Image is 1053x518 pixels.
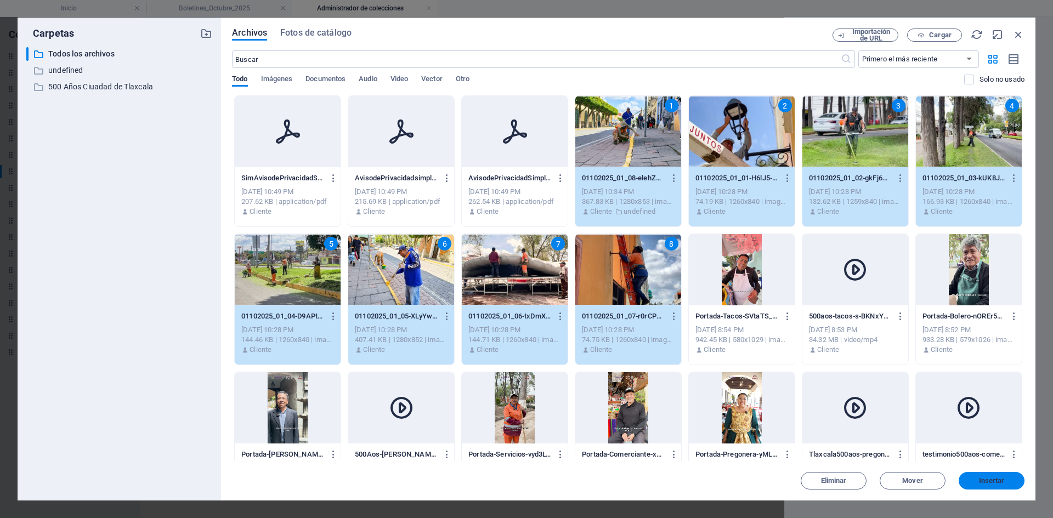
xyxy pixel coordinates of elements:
[922,187,1015,197] div: [DATE] 10:28 PM
[582,187,675,197] div: [DATE] 10:34 PM
[363,345,385,355] p: Cliente
[582,197,675,207] div: 367.83 KB | 1280x853 | image/jpeg
[551,237,565,251] div: 7
[809,187,902,197] div: [DATE] 10:28 PM
[971,29,983,41] i: Volver a cargar
[695,173,778,183] p: 01102025_01_01-H6lJ5-Nl5daNVwJAmCZyyg.jpeg
[26,26,74,41] p: Carpetas
[817,345,839,355] p: Cliente
[582,325,675,335] div: [DATE] 10:28 PM
[931,207,953,217] p: Cliente
[324,237,338,251] div: 5
[922,325,1015,335] div: [DATE] 8:52 PM
[26,80,212,94] div: 500 Años Ciuadad de Tlaxcala
[665,99,678,112] div: 1
[280,26,352,39] span: Fotos de catálogo
[438,237,451,251] div: 6
[250,207,271,217] p: Cliente
[817,207,839,217] p: Cliente
[809,197,902,207] div: 132.62 KB | 1259x840 | image/jpeg
[778,99,792,112] div: 2
[695,187,788,197] div: [DATE] 10:28 PM
[704,207,726,217] p: Cliente
[261,72,293,88] span: Imágenes
[979,477,1005,484] span: Insertar
[26,64,212,77] div: undefined
[809,449,891,459] p: Tlaxcala500aos-pregonera-s-se1jQOA6y13xzFin6mfPuw.mp4
[980,75,1024,84] p: Solo no usado
[48,48,192,60] p: Todos los archivos
[355,187,448,197] div: [DATE] 10:49 PM
[959,472,1024,489] button: Insertar
[582,173,664,183] p: 01102025_01_08-elehZ2z5AbGSR0Ji-5TH1g.jpeg
[241,187,334,197] div: [DATE] 10:49 PM
[821,477,847,484] span: Eliminar
[390,72,408,88] span: Video
[809,335,902,345] div: 34.32 MB | video/mp4
[468,173,551,183] p: AvisodePrivacidadSimplificadoOIC-qHW0pq7Abd-38l8bP_odHw.pdf
[250,345,271,355] p: Cliente
[695,325,788,335] div: [DATE] 8:54 PM
[359,72,377,88] span: Audio
[809,311,891,321] p: 500aos-tacos-s-BKNxYk49mD60h688lhViUg.mp4
[241,325,334,335] div: [DATE] 10:28 PM
[892,99,905,112] div: 3
[355,311,437,321] p: 01102025_01_05-XLyYwezxwkAQ3kAoSTtdPg.jpeg
[849,29,893,42] span: Importación de URL
[809,173,891,183] p: 01102025_01_02-gkFj6YK4PBKmGxSjJZlM8Q.jpeg
[355,197,448,207] div: 215.69 KB | application/pdf
[363,207,385,217] p: Cliente
[929,32,952,38] span: Cargar
[992,29,1004,41] i: Minimizar
[200,27,212,39] i: Crear carpeta
[355,325,448,335] div: [DATE] 10:28 PM
[624,207,655,217] p: undefined
[695,335,788,345] div: 942.45 KB | 580x1029 | image/png
[241,311,324,321] p: 01102025_01_04-D9APtpl54Idi9JN9eOMYqA.jpeg
[922,449,1005,459] p: testimonio500aos-comerciante-pifP8XpyVTNv8z6RGLhRJA.mp4
[582,335,675,345] div: 74.75 KB | 1260x840 | image/jpeg
[922,311,1005,321] p: Portada-Bolero-nOREr5OKwt4qKAg0n1yEMg.png
[468,187,561,197] div: [DATE] 10:49 PM
[468,335,561,345] div: 144.71 KB | 1260x840 | image/jpeg
[355,449,437,459] p: 500Aos-Gerardo-s-HPbwqASl3IiZrDZ5ZQUYqg.mp4
[355,335,448,345] div: 407.41 KB | 1280x852 | image/jpeg
[26,47,29,61] div: ​
[241,173,324,183] p: SimAvisodePrivacidadSimplificadorastro-DPIVw2ZLk9rKYHbrhaqytw.pdf
[355,173,437,183] p: AvisodePrivacidadsimplificadocomercio-94rWpFE8dAX1l0eVC2Olsw.pdf
[801,472,867,489] button: Eliminar
[695,449,778,459] p: Portada-Pregonera-yMLa5u3mRWf8VWDyLlDNOg.png
[1012,29,1024,41] i: Cerrar
[468,449,551,459] p: Portada-Servicios-vyd3LVvTvqhpE56GsWjz0g.png
[48,64,192,77] p: undefined
[833,29,898,42] button: Importación de URL
[590,345,612,355] p: Cliente
[468,197,561,207] div: 262.54 KB | application/pdf
[456,72,469,88] span: Otro
[880,472,946,489] button: Mover
[665,237,678,251] div: 8
[232,50,840,68] input: Buscar
[582,449,664,459] p: Portada-Comerciante-xuThyQo9HPwDc-SDdGAHRA.png
[809,325,902,335] div: [DATE] 8:53 PM
[922,335,1015,345] div: 933.28 KB | 579x1026 | image/png
[477,207,499,217] p: Cliente
[582,311,664,321] p: 01102025_01_07-r0rCPE3gCKqiTHL9pq4L6g.jpeg
[704,345,726,355] p: Cliente
[1005,99,1019,112] div: 4
[695,197,788,207] div: 74.19 KB | 1260x840 | image/jpeg
[468,325,561,335] div: [DATE] 10:28 PM
[477,345,499,355] p: Cliente
[590,207,612,217] p: Cliente
[695,311,778,321] p: Portada-Tacos-SVtaTS_uSPXEKcpo_WGqsg.png
[907,29,962,42] button: Cargar
[922,197,1015,207] div: 166.93 KB | 1260x840 | image/jpeg
[305,72,346,88] span: Documentos
[468,311,551,321] p: 01102025_01_06-txDmXXNrzChGa7vjDMJDWw.jpeg
[931,345,953,355] p: Cliente
[902,477,922,484] span: Mover
[241,197,334,207] div: 207.62 KB | application/pdf
[48,81,192,93] p: 500 Años Ciuadad de Tlaxcala
[241,335,334,345] div: 144.46 KB | 1260x840 | image/jpeg
[232,72,247,88] span: Todo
